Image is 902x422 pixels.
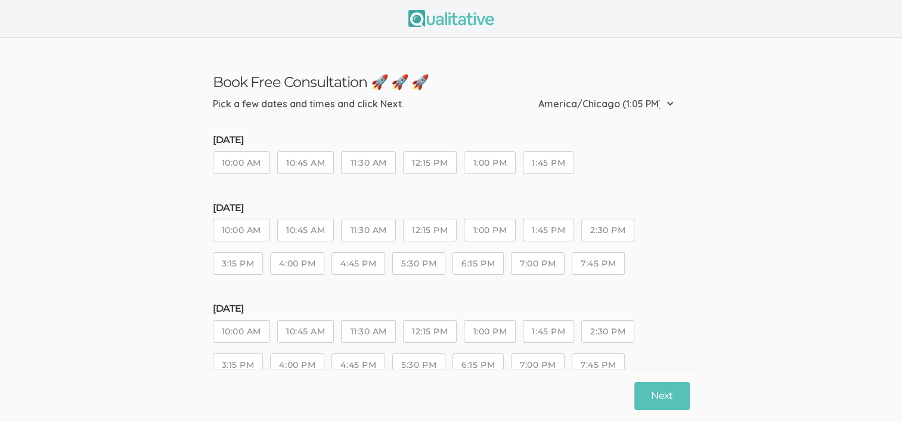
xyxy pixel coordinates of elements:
h3: Book Free Consultation 🚀 🚀 🚀 [213,73,690,91]
button: 6:15 PM [452,353,504,376]
h5: [DATE] [213,303,690,314]
button: 7:00 PM [511,353,565,376]
button: 2:30 PM [581,320,634,343]
button: 5:30 PM [392,252,445,275]
button: 6:15 PM [452,252,504,275]
button: 11:30 AM [341,219,395,241]
button: 4:45 PM [331,252,385,275]
button: 10:45 AM [277,151,334,174]
button: 1:00 PM [464,151,516,174]
button: 1:45 PM [523,219,574,241]
button: 7:00 PM [511,252,565,275]
button: 10:00 AM [213,219,270,241]
button: 1:45 PM [523,320,574,343]
button: 4:45 PM [331,353,385,376]
button: Next [634,382,689,410]
button: 7:45 PM [572,353,625,376]
h5: [DATE] [213,135,690,145]
button: 11:30 AM [341,320,395,343]
button: 12:15 PM [403,151,457,174]
button: 12:15 PM [403,320,457,343]
img: Qualitative [408,10,494,27]
button: 2:30 PM [581,219,634,241]
button: 10:00 AM [213,151,270,174]
button: 4:00 PM [270,353,324,376]
button: 3:15 PM [213,353,264,376]
button: 5:30 PM [392,353,445,376]
button: 12:15 PM [403,219,457,241]
div: Pick a few dates and times and click Next. [213,97,404,111]
button: 10:45 AM [277,320,334,343]
button: 1:00 PM [464,219,516,241]
h5: [DATE] [213,203,690,213]
button: 4:00 PM [270,252,324,275]
button: 10:00 AM [213,320,270,343]
button: 1:00 PM [464,320,516,343]
button: 1:45 PM [523,151,574,174]
button: 10:45 AM [277,219,334,241]
button: 11:30 AM [341,151,395,174]
button: 7:45 PM [572,252,625,275]
button: 3:15 PM [213,252,264,275]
